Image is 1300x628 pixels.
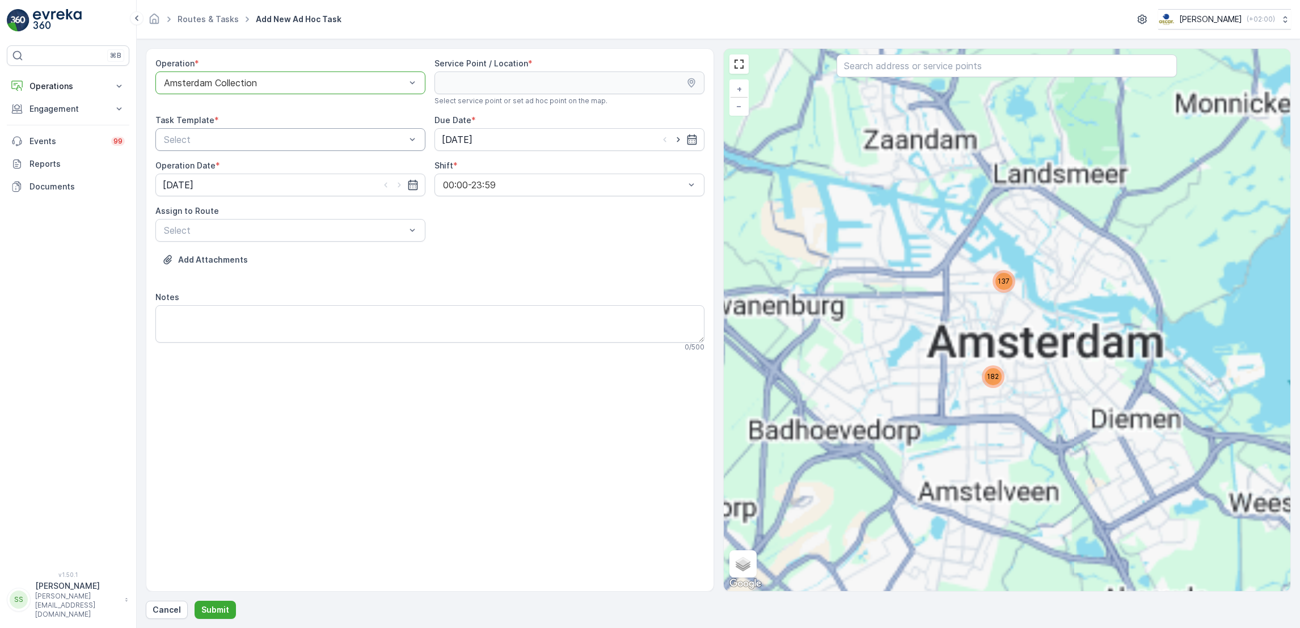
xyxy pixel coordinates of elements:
[195,601,236,619] button: Submit
[155,292,179,302] label: Notes
[1179,14,1242,25] p: [PERSON_NAME]
[7,9,29,32] img: logo
[434,128,704,151] input: dd/mm/yyyy
[7,130,129,153] a: Events99
[731,98,748,115] a: Zoom Out
[434,96,607,106] span: Select service point or set ad hoc point on the map.
[7,75,129,98] button: Operations
[434,161,453,170] label: Shift
[148,17,161,27] a: Homepage
[155,161,216,170] label: Operation Date
[7,580,129,619] button: SS[PERSON_NAME][PERSON_NAME][EMAIL_ADDRESS][DOMAIN_NAME]
[29,81,107,92] p: Operations
[7,153,129,175] a: Reports
[29,103,107,115] p: Engagement
[33,9,82,32] img: logo_light-DOdMpM7g.png
[837,54,1177,77] input: Search address or service points
[113,137,123,146] p: 99
[1158,9,1291,29] button: [PERSON_NAME](+02:00)
[434,115,471,125] label: Due Date
[164,133,406,146] p: Select
[164,224,406,237] p: Select
[1247,15,1275,24] p: ( +02:00 )
[178,14,239,24] a: Routes & Tasks
[146,601,188,619] button: Cancel
[998,277,1010,285] span: 137
[7,175,129,198] a: Documents
[7,571,129,578] span: v 1.50.1
[727,576,764,591] img: Google
[29,181,125,192] p: Documents
[155,115,214,125] label: Task Template
[737,84,742,94] span: +
[982,365,1004,388] div: 182
[7,98,129,120] button: Engagement
[434,58,528,68] label: Service Point / Location
[29,136,104,147] p: Events
[153,604,181,616] p: Cancel
[1158,13,1175,26] img: basis-logo_rgb2x.png
[987,372,999,381] span: 182
[155,251,255,269] button: Upload File
[731,551,755,576] a: Layers
[731,81,748,98] a: Zoom In
[254,14,344,25] span: Add New Ad Hoc Task
[993,270,1015,293] div: 137
[736,101,742,111] span: −
[110,51,121,60] p: ⌘B
[201,604,229,616] p: Submit
[155,174,425,196] input: dd/mm/yyyy
[178,254,248,265] p: Add Attachments
[731,56,748,73] a: View Fullscreen
[10,591,28,609] div: SS
[155,58,195,68] label: Operation
[29,158,125,170] p: Reports
[155,206,219,216] label: Assign to Route
[35,580,119,592] p: [PERSON_NAME]
[685,343,704,352] p: 0 / 500
[35,592,119,619] p: [PERSON_NAME][EMAIL_ADDRESS][DOMAIN_NAME]
[727,576,764,591] a: Open this area in Google Maps (opens a new window)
